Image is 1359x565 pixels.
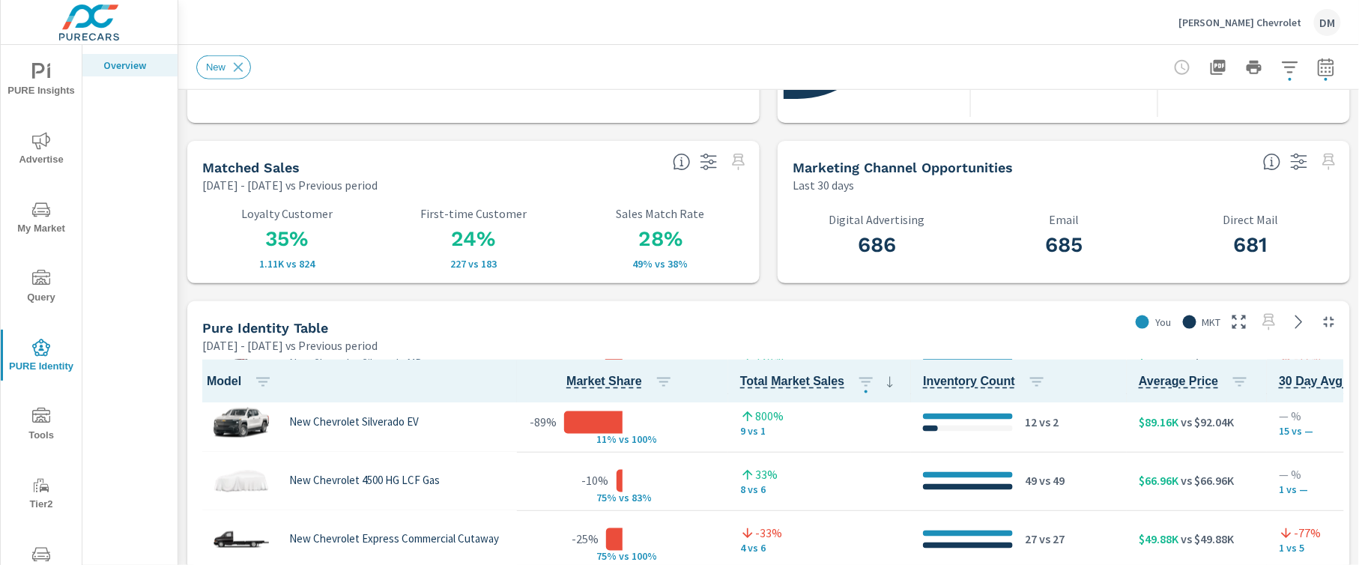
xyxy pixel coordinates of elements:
[755,466,778,484] p: 33%
[196,55,251,79] div: New
[1178,414,1234,432] p: vs $92.04K
[740,543,899,555] p: 4 vs 6
[624,550,660,564] p: s 100%
[793,176,854,194] p: Last 30 days
[1317,150,1341,174] span: Select a preset date range to save this widget
[530,414,557,432] p: -89%
[585,492,624,505] p: 75% v
[289,474,440,488] p: New Chevrolet 4500 HG LCF Gas
[202,320,328,336] h5: Pure Identity Table
[793,232,961,258] h3: 686
[1314,9,1341,36] div: DM
[202,226,371,252] h3: 35%
[793,213,961,226] p: Digital Advertising
[207,373,278,391] span: Model
[1317,310,1341,334] button: Minimize Widget
[1239,52,1269,82] button: Print Report
[1025,531,1037,549] p: 27
[740,373,899,391] span: Total Market Sales
[582,472,609,490] p: -10%
[740,373,844,391] span: Total sales for that model within the set market.
[1202,315,1221,330] p: MKT
[1275,52,1305,82] button: Apply Filters
[979,232,1148,258] h3: 685
[923,373,1052,391] span: Inventory Count
[289,416,419,429] p: New Chevrolet Silverado EV
[289,533,499,546] p: New Chevrolet Express Commercial Cutaway
[5,408,77,444] span: Tools
[1139,373,1218,391] span: Average Internet price per model across the market vs dealership.
[202,258,371,270] p: 1,110 vs 824
[1166,213,1335,226] p: Direct Mail
[5,63,77,100] span: PURE Insights
[1311,52,1341,82] button: Select Date Range
[740,484,899,496] p: 8 vs 6
[585,433,624,447] p: 11% v
[103,58,166,73] p: Overview
[1037,531,1065,549] p: vs 27
[1263,153,1281,171] span: Matched shoppers that can be exported to each channel type. This is targetable traffic.
[1037,472,1065,490] p: vs 49
[211,517,271,562] img: glamour
[624,433,660,447] p: s 100%
[1025,414,1037,432] p: 12
[202,336,378,354] p: [DATE] - [DATE] vs Previous period
[5,132,77,169] span: Advertise
[1203,52,1233,82] button: "Export Report to PDF"
[202,176,378,194] p: [DATE] - [DATE] vs Previous period
[576,258,745,270] p: 49% vs 38%
[1025,472,1037,490] p: 49
[1139,472,1178,490] p: $66.96K
[5,339,77,375] span: PURE Identity
[727,150,751,174] span: Select a preset date range to save this widget
[5,270,77,306] span: Query
[576,226,745,252] h3: 28%
[1178,531,1234,549] p: vs $49.88K
[793,160,1013,175] h5: Marketing Channel Opportunities
[5,477,77,513] span: Tier2
[1287,310,1311,334] a: See more details in report
[1166,232,1335,258] h3: 681
[1139,373,1255,391] span: Average Price
[211,459,271,504] img: glamour
[566,373,679,391] span: Market Share
[389,258,557,270] p: 227 vs 183
[82,54,178,76] div: Overview
[673,153,691,171] span: Loyalty: Matches that have purchased from the dealership before and purchased within the timefram...
[202,207,371,220] p: Loyalty Customer
[1227,310,1251,334] button: Make Fullscreen
[1179,16,1302,29] p: [PERSON_NAME] Chevrolet
[1037,414,1059,432] p: vs 2
[923,373,1015,391] span: Count of Unique Inventory from websites within the market.
[1139,531,1178,549] p: $49.88K
[979,213,1148,226] p: Email
[389,207,557,220] p: First-time Customer
[389,226,557,252] h3: 24%
[576,207,745,220] p: Sales Match Rate
[197,61,234,73] span: New
[624,492,660,505] p: s 83%
[1257,310,1281,334] span: Select a preset date range to save this widget
[585,550,624,564] p: 75% v
[1139,414,1178,432] p: $89.16K
[211,400,271,445] img: glamour
[5,201,77,238] span: My Market
[1294,525,1321,543] p: -77%
[572,531,599,549] p: -25%
[755,408,784,426] p: 800%
[740,426,899,438] p: 9 vs 1
[1155,315,1171,330] p: You
[755,525,782,543] p: -33%
[566,373,642,391] span: Model sales / Total Market Sales. [Market = within dealer PMA (or 60 miles if no PMA is defined) ...
[1178,472,1234,490] p: vs $66.96K
[202,160,300,175] h5: Matched Sales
